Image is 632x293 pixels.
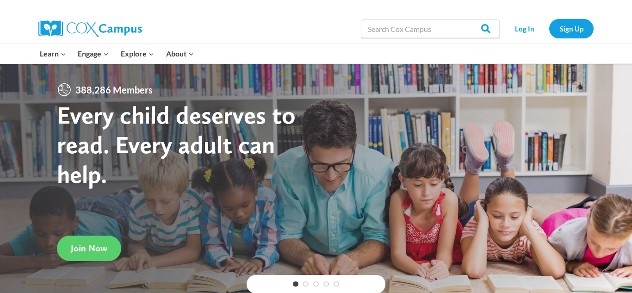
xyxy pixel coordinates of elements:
[293,281,298,287] a: 1
[504,19,545,38] a: Log In
[121,48,154,60] span: Explore
[303,281,309,287] a: 2
[34,44,199,63] nav: Primary Navigation
[78,48,109,60] span: Engage
[71,243,107,254] span: Join Now
[313,281,319,287] a: 3
[361,19,500,38] input: Search Cox Campus
[40,48,66,60] span: Learn
[72,82,156,97] span: 388,286 Members
[334,281,339,287] a: 5
[57,100,296,188] strong: Every child deserves to read. Every adult can help.
[323,281,329,287] a: 4
[38,20,142,37] img: Cox Campus
[549,19,594,38] a: Sign Up
[166,48,194,60] span: About
[57,236,121,261] a: Join Now
[504,19,594,38] nav: Secondary Navigation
